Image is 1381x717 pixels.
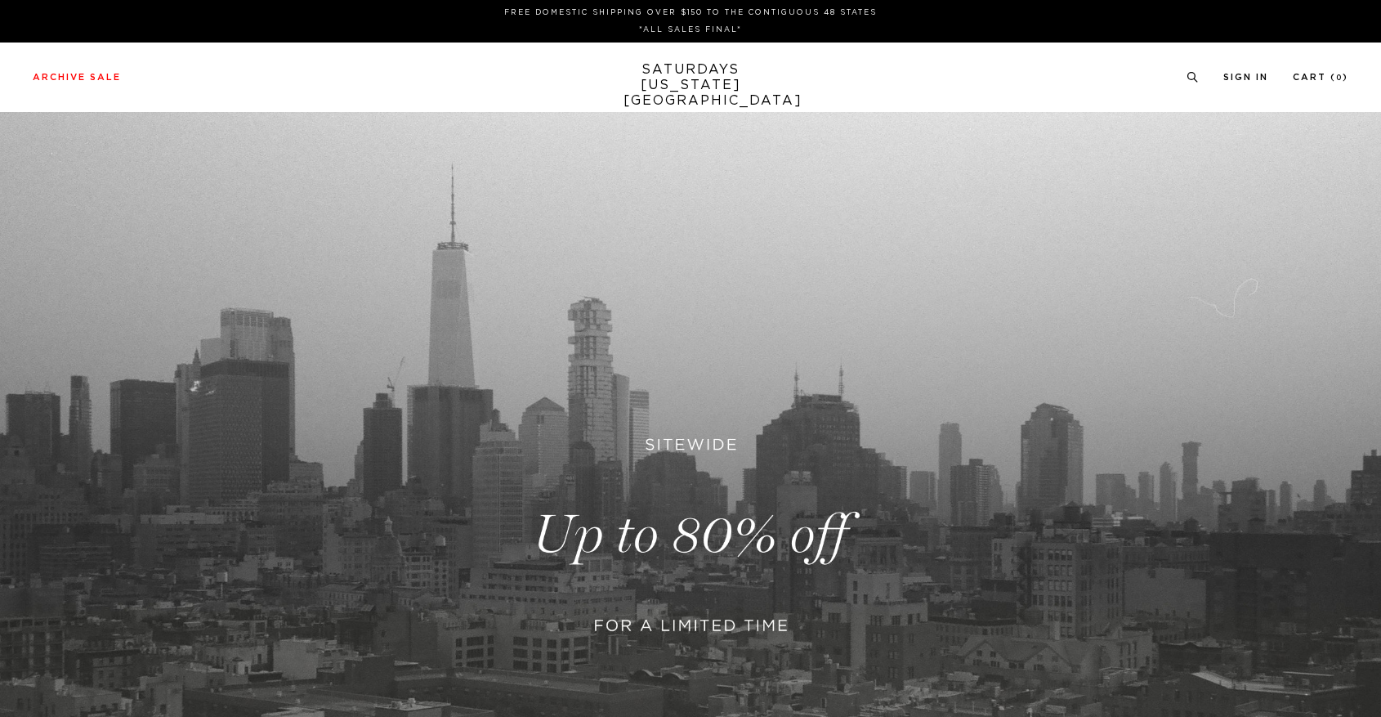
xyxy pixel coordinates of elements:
[1293,73,1348,82] a: Cart (0)
[1336,74,1343,82] small: 0
[39,24,1342,36] p: *ALL SALES FINAL*
[33,73,121,82] a: Archive Sale
[623,62,758,109] a: SATURDAYS[US_STATE][GEOGRAPHIC_DATA]
[39,7,1342,19] p: FREE DOMESTIC SHIPPING OVER $150 TO THE CONTIGUOUS 48 STATES
[1223,73,1268,82] a: Sign In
